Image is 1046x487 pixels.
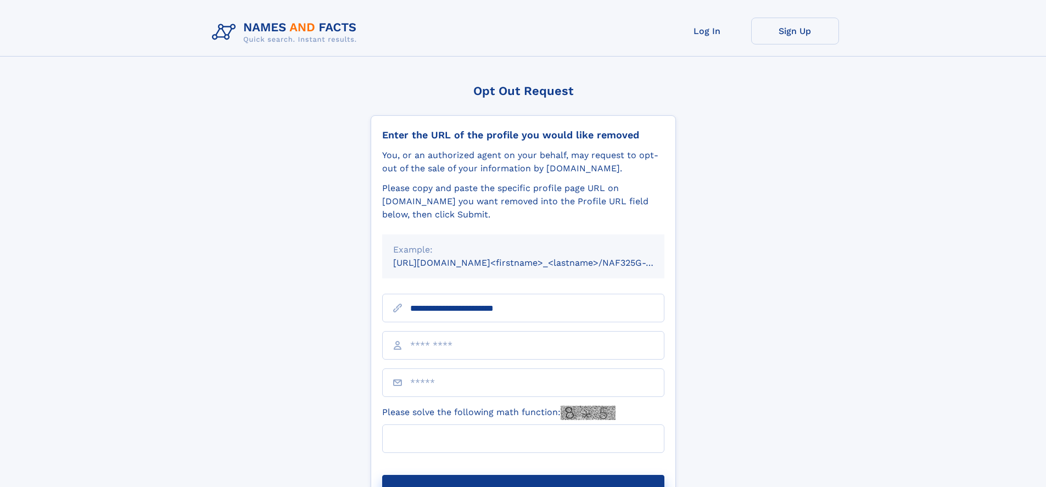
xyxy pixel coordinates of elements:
small: [URL][DOMAIN_NAME]<firstname>_<lastname>/NAF325G-xxxxxxxx [393,258,685,268]
div: Example: [393,243,653,256]
div: Opt Out Request [371,84,676,98]
div: You, or an authorized agent on your behalf, may request to opt-out of the sale of your informatio... [382,149,664,175]
label: Please solve the following math function: [382,406,616,420]
a: Log In [663,18,751,44]
img: Logo Names and Facts [208,18,366,47]
div: Enter the URL of the profile you would like removed [382,129,664,141]
a: Sign Up [751,18,839,44]
div: Please copy and paste the specific profile page URL on [DOMAIN_NAME] you want removed into the Pr... [382,182,664,221]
